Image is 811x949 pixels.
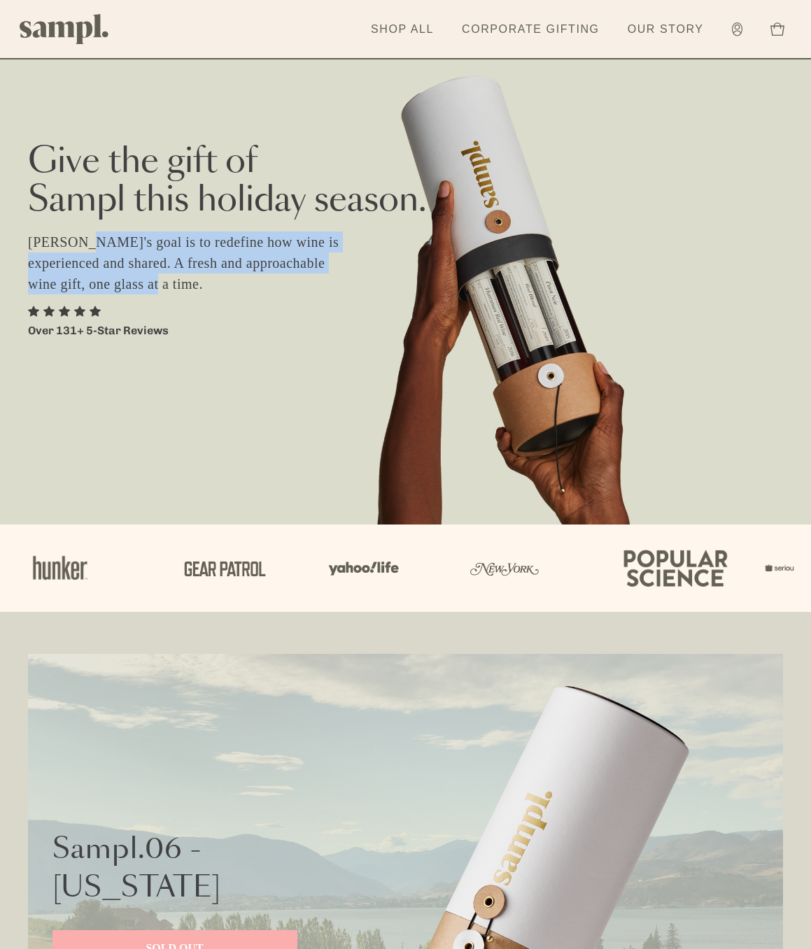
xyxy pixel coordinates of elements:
[21,543,91,594] img: Artboard_1_af690aba-db18-4d1d-a553-70c177ae2e35.png
[20,14,109,44] img: Sampl logo
[52,869,221,908] p: [US_STATE]
[28,143,783,220] h2: Give the gift of Sampl this holiday season.
[621,14,711,45] a: Our Story
[462,541,539,596] img: Artboard_3_3c8004f1-87e6-4dd9-9159-91a8c61f962a.png
[52,831,221,869] p: Sampl.06 -
[609,525,728,611] img: Artboard_4_12aa32eb-d4a2-4772-87e6-e78b5ab8afc9.png
[168,533,266,604] img: Artboard_5_a195cd02-e365-44f4-8930-be9a6ff03eb6.png
[28,231,357,294] p: [PERSON_NAME]'s goal is to redefine how wine is experienced and shared. A fresh and approachable ...
[315,538,400,599] img: Artboard_6_5c11d1bd-c4ca-46b8-ad3a-1f2b4dcd699f.png
[364,14,441,45] a: Shop All
[455,14,607,45] a: Corporate Gifting
[28,322,169,339] p: Over 131+ 5-Star Reviews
